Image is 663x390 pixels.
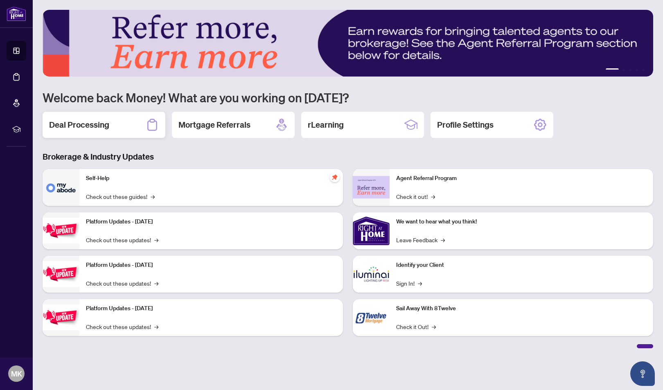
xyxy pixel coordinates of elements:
[396,261,647,270] p: Identify your Client
[396,174,647,183] p: Agent Referral Program
[86,174,336,183] p: Self-Help
[11,368,22,379] span: MK
[43,304,79,330] img: Platform Updates - June 23, 2025
[353,212,390,249] img: We want to hear what you think!
[49,119,109,131] h2: Deal Processing
[43,169,79,206] img: Self-Help
[642,68,645,72] button: 5
[330,172,340,182] span: pushpin
[396,217,647,226] p: We want to hear what you think!
[43,90,653,105] h1: Welcome back Money! What are you working on [DATE]?
[154,322,158,331] span: →
[396,279,422,288] a: Sign In!→
[154,235,158,244] span: →
[622,68,625,72] button: 2
[43,261,79,287] img: Platform Updates - July 8, 2025
[396,304,647,313] p: Sail Away With 8Twelve
[86,217,336,226] p: Platform Updates - [DATE]
[396,192,435,201] a: Check it out!→
[635,68,638,72] button: 4
[86,322,158,331] a: Check out these updates!→
[606,68,619,72] button: 1
[396,235,445,244] a: Leave Feedback→
[630,361,655,386] button: Open asap
[629,68,632,72] button: 3
[7,6,26,21] img: logo
[437,119,494,131] h2: Profile Settings
[151,192,155,201] span: →
[86,235,158,244] a: Check out these updates!→
[43,218,79,243] img: Platform Updates - July 21, 2025
[353,176,390,198] img: Agent Referral Program
[353,256,390,293] img: Identify your Client
[431,192,435,201] span: →
[432,322,436,331] span: →
[178,119,250,131] h2: Mortgage Referrals
[308,119,344,131] h2: rLearning
[86,261,336,270] p: Platform Updates - [DATE]
[86,304,336,313] p: Platform Updates - [DATE]
[396,322,436,331] a: Check it Out!→
[43,151,653,162] h3: Brokerage & Industry Updates
[154,279,158,288] span: →
[441,235,445,244] span: →
[353,299,390,336] img: Sail Away With 8Twelve
[43,10,653,77] img: Slide 0
[418,279,422,288] span: →
[86,192,155,201] a: Check out these guides!→
[86,279,158,288] a: Check out these updates!→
